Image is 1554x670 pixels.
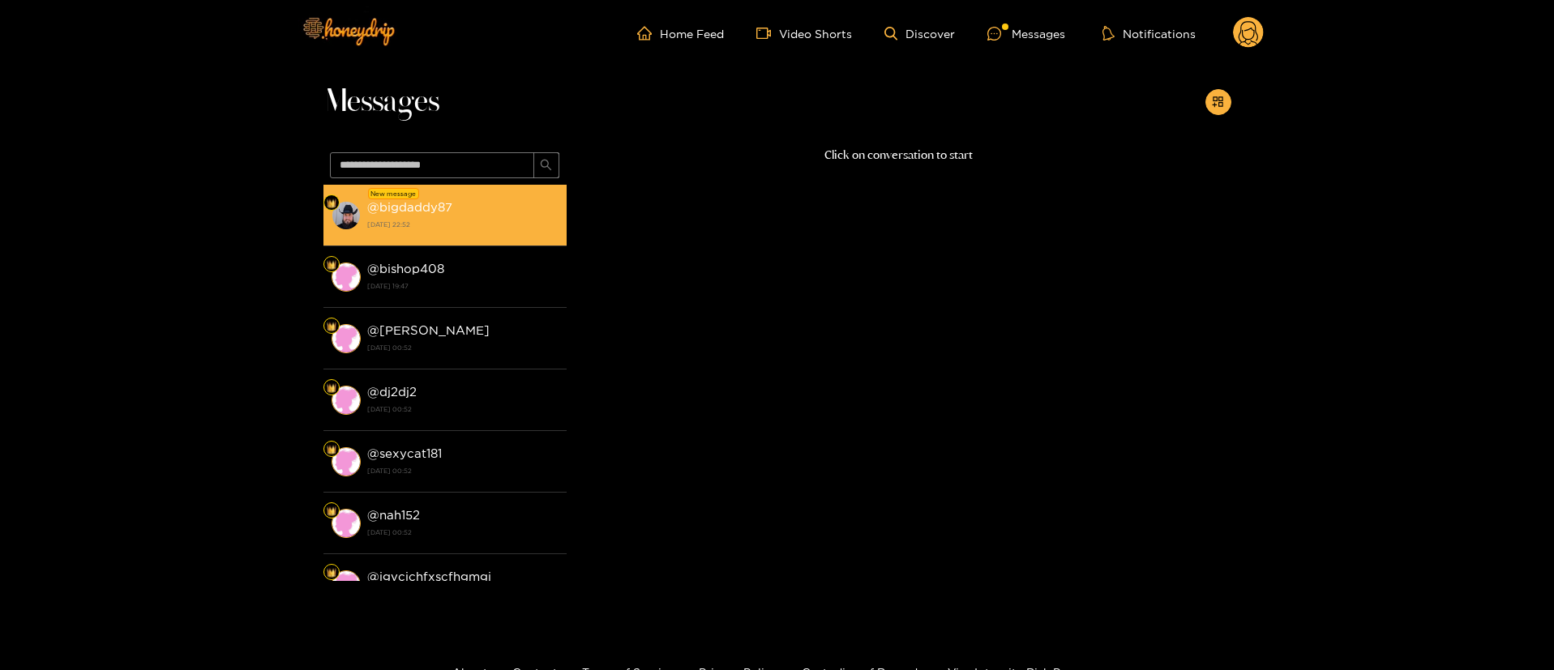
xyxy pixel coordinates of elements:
[327,260,336,270] img: Fan Level
[567,146,1231,164] p: Click on conversation to start
[332,386,361,415] img: conversation
[332,509,361,538] img: conversation
[1098,25,1201,41] button: Notifications
[987,24,1065,43] div: Messages
[327,568,336,578] img: Fan Level
[1212,96,1224,109] span: appstore-add
[533,152,559,178] button: search
[327,322,336,331] img: Fan Level
[332,570,361,600] img: conversation
[327,506,336,516] img: Fan Level
[367,262,444,275] strong: @ bishop408
[367,385,417,399] strong: @ dj2dj2
[1205,89,1231,115] button: appstore-add
[367,323,490,337] strong: @ [PERSON_NAME]
[637,26,724,41] a: Home Feed
[367,340,559,355] strong: [DATE] 00:52
[756,26,779,41] span: video-camera
[756,26,852,41] a: Video Shorts
[323,83,439,122] span: Messages
[332,262,361,292] img: conversation
[367,402,559,416] strong: [DATE] 00:52
[327,445,336,454] img: Fan Level
[367,525,559,540] strong: [DATE] 00:52
[332,201,361,230] img: conversation
[367,570,491,583] strong: @ jgvcjchfxscfhgmgj
[367,463,559,478] strong: [DATE] 00:52
[367,446,442,460] strong: @ sexycat181
[327,383,336,393] img: Fan Level
[327,198,336,208] img: Fan Level
[368,188,419,199] div: New message
[540,159,552,173] span: search
[637,26,660,41] span: home
[367,217,559,232] strong: [DATE] 22:52
[367,279,559,293] strong: [DATE] 19:47
[367,200,452,214] strong: @ bigdaddy87
[332,324,361,353] img: conversation
[332,447,361,476] img: conversation
[367,508,420,522] strong: @ nah152
[884,27,955,41] a: Discover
